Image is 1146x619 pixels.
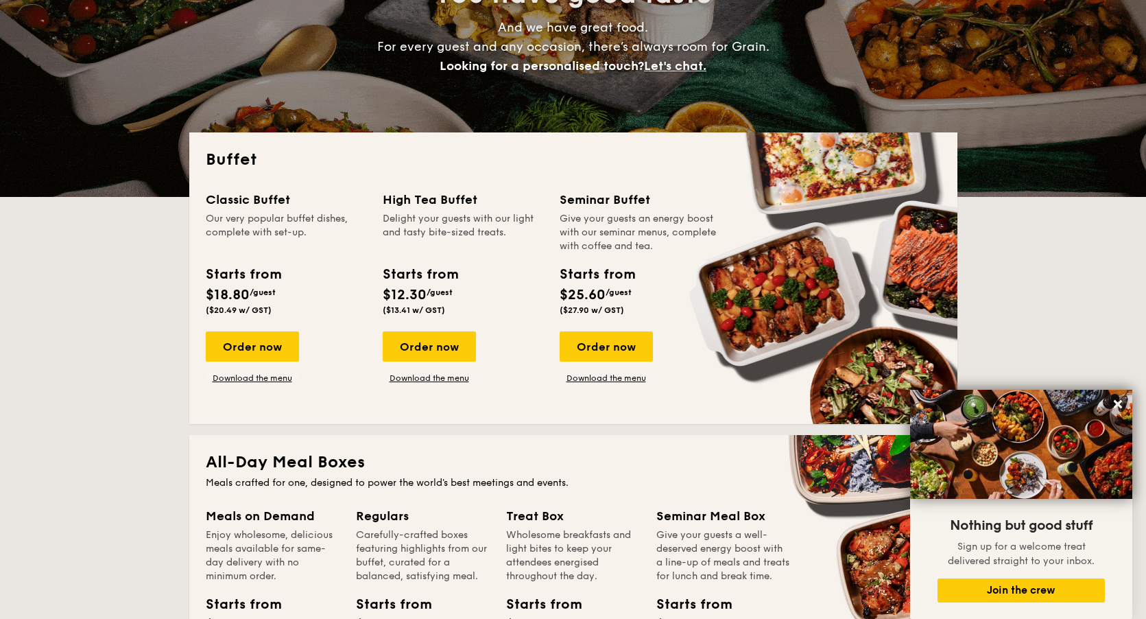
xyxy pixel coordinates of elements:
[356,594,418,615] div: Starts from
[506,528,640,583] div: Wholesome breakfasts and light bites to keep your attendees energised throughout the day.
[383,373,476,384] a: Download the menu
[206,528,339,583] div: Enjoy wholesome, delicious meals available for same-day delivery with no minimum order.
[206,264,280,285] div: Starts from
[383,287,427,303] span: $12.30
[206,594,267,615] div: Starts from
[1107,393,1129,415] button: Close
[948,541,1095,567] span: Sign up for a welcome treat delivered straight to your inbox.
[206,476,941,490] div: Meals crafted for one, designed to power the world's best meetings and events.
[606,288,632,297] span: /guest
[427,288,453,297] span: /guest
[383,212,543,253] div: Delight your guests with our light and tasty bite-sized treats.
[206,287,250,303] span: $18.80
[440,58,644,73] span: Looking for a personalised touch?
[656,594,718,615] div: Starts from
[206,149,941,171] h2: Buffet
[656,506,790,526] div: Seminar Meal Box
[560,373,653,384] a: Download the menu
[560,305,624,315] span: ($27.90 w/ GST)
[938,579,1105,603] button: Join the crew
[506,594,568,615] div: Starts from
[383,305,445,315] span: ($13.41 w/ GST)
[356,528,490,583] div: Carefully-crafted boxes featuring highlights from our buffet, curated for a balanced, satisfying ...
[560,331,653,362] div: Order now
[506,506,640,526] div: Treat Box
[383,331,476,362] div: Order now
[560,287,606,303] span: $25.60
[206,212,366,253] div: Our very popular buffet dishes, complete with set-up.
[250,288,276,297] span: /guest
[950,517,1093,534] span: Nothing but good stuff
[560,264,634,285] div: Starts from
[206,190,366,209] div: Classic Buffet
[206,305,272,315] span: ($20.49 w/ GST)
[644,58,706,73] span: Let's chat.
[560,212,720,253] div: Give your guests an energy boost with our seminar menus, complete with coffee and tea.
[560,190,720,209] div: Seminar Buffet
[206,331,299,362] div: Order now
[383,190,543,209] div: High Tea Buffet
[206,506,339,526] div: Meals on Demand
[356,506,490,526] div: Regulars
[910,390,1132,499] img: DSC07876-Edit02-Large.jpeg
[656,528,790,583] div: Give your guests a well-deserved energy boost with a line-up of meals and treats for lunch and br...
[206,373,299,384] a: Download the menu
[377,20,769,73] span: And we have great food. For every guest and any occasion, there’s always room for Grain.
[383,264,457,285] div: Starts from
[206,452,941,474] h2: All-Day Meal Boxes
